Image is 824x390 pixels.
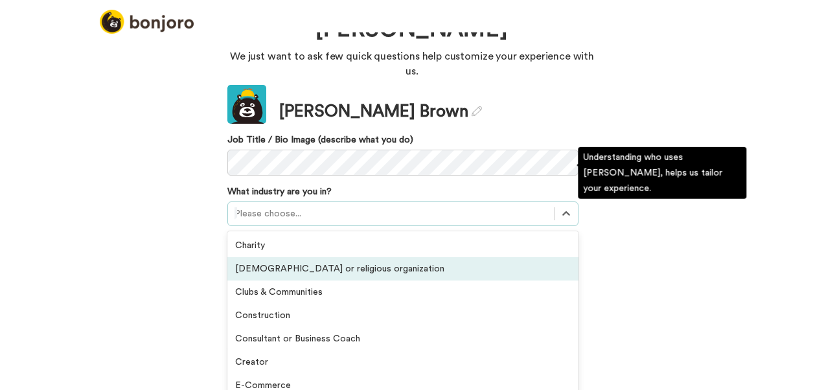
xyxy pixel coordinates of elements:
div: [DEMOGRAPHIC_DATA] or religious organization [227,257,578,281]
p: We just want to ask few quick questions help customize your experience with us. [227,49,597,79]
div: Clubs & Communities [227,281,578,304]
div: Consultant or Business Coach [227,327,578,350]
img: logo_full.png [100,10,194,34]
div: [PERSON_NAME] Brown [279,100,482,124]
div: Creator [227,350,578,374]
div: Charity [227,234,578,257]
div: Construction [227,304,578,327]
label: Job Title / Bio Image (describe what you do) [227,133,578,146]
div: Understanding who uses [PERSON_NAME], helps us tailor your experience. [578,147,746,199]
label: What industry are you in? [227,185,332,198]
